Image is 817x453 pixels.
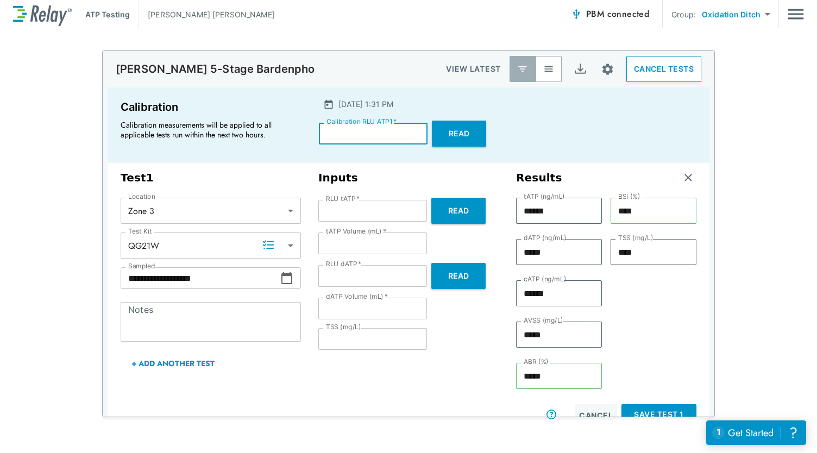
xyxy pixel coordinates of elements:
label: BSI (%) [618,193,640,200]
button: Save Test 1 [621,404,696,425]
img: Drawer Icon [788,4,804,24]
h3: Inputs [318,171,499,185]
label: tATP Volume (mL) [326,228,386,235]
img: Calender Icon [323,99,334,110]
button: Site setup [593,55,622,84]
label: RLU dATP [326,260,361,268]
button: Read [431,263,486,289]
label: tATP (ng/mL) [524,193,565,200]
p: [DATE] 1:31 PM [338,98,393,110]
button: Cancel [575,404,617,426]
img: Settings Icon [601,62,614,76]
label: RLU tATP [326,195,360,203]
label: Sampled [128,262,155,270]
label: TSS (mg/L) [618,234,653,242]
p: Calibration [121,98,299,116]
p: [PERSON_NAME] [PERSON_NAME] [148,9,275,20]
span: PBM [586,7,649,22]
div: QG21W [121,235,301,256]
p: ATP Testing [85,9,130,20]
p: Group: [671,9,696,20]
label: Test Kit [128,228,152,235]
input: Choose date, selected date is Aug 29, 2025 [121,267,280,289]
img: Remove [683,172,694,183]
p: VIEW LATEST [446,62,501,75]
div: Zone 3 [121,200,301,222]
img: Export Icon [574,62,587,76]
img: View All [543,64,554,74]
label: TSS (mg/L) [326,323,361,331]
label: cATP (ng/mL) [524,275,566,283]
img: Connected Icon [571,9,582,20]
button: Export [567,56,593,82]
p: [PERSON_NAME] 5-Stage Bardenpho [116,62,315,75]
h3: Results [516,171,562,185]
button: Main menu [788,4,804,24]
p: Calibration measurements will be applied to all applicable tests run within the next two hours. [121,120,294,140]
span: connected [607,8,650,20]
label: dATP (ng/mL) [524,234,567,242]
button: Read [432,121,486,147]
h3: Test 1 [121,171,301,185]
iframe: Resource center [706,420,806,445]
button: + Add Another Test [121,350,225,376]
label: Calibration RLU ATP1 [326,118,397,125]
button: Read [431,198,486,224]
label: AVSS (mg/L) [524,317,563,324]
label: Location [128,193,155,200]
label: dATP Volume (mL) [326,293,388,300]
img: Latest [517,64,528,74]
button: PBM connected [567,3,653,25]
img: LuminUltra Relay [13,3,72,26]
label: ABR (%) [524,358,549,366]
button: CANCEL TESTS [626,56,701,82]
